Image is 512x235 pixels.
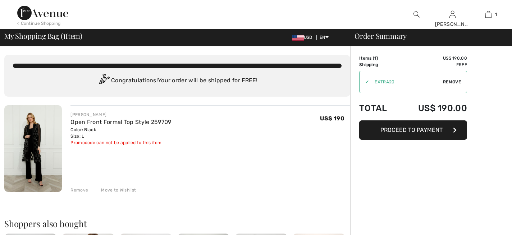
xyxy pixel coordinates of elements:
[449,11,456,18] a: Sign In
[413,10,420,19] img: search the website
[63,31,65,40] span: 1
[495,11,497,18] span: 1
[320,35,329,40] span: EN
[398,55,467,61] td: US$ 190.00
[4,32,82,40] span: My Shopping Bag ( Item)
[449,10,456,19] img: My Info
[360,79,369,85] div: ✔
[435,20,470,28] div: [PERSON_NAME]
[17,6,68,20] img: 1ère Avenue
[443,79,461,85] span: Remove
[369,71,443,93] input: Promo code
[70,139,171,146] div: Promocode can not be applied to this item
[485,10,492,19] img: My Bag
[346,32,508,40] div: Order Summary
[70,126,171,139] div: Color: Black Size: L
[4,219,350,228] h2: Shoppers also bought
[70,119,171,125] a: Open Front Formal Top Style 259709
[398,96,467,120] td: US$ 190.00
[4,105,62,192] img: Open Front Formal Top Style 259709
[292,35,315,40] span: USD
[359,96,398,120] td: Total
[359,55,398,61] td: Items ( )
[70,111,171,118] div: [PERSON_NAME]
[97,74,111,88] img: Congratulation2.svg
[374,56,376,61] span: 1
[359,120,467,140] button: Proceed to Payment
[17,20,61,27] div: < Continue Shopping
[95,187,136,193] div: Move to Wishlist
[292,35,304,41] img: US Dollar
[320,115,344,122] span: US$ 190
[398,61,467,68] td: Free
[359,61,398,68] td: Shipping
[13,74,342,88] div: Congratulations! Your order will be shipped for FREE!
[471,10,506,19] a: 1
[380,126,443,133] span: Proceed to Payment
[70,187,88,193] div: Remove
